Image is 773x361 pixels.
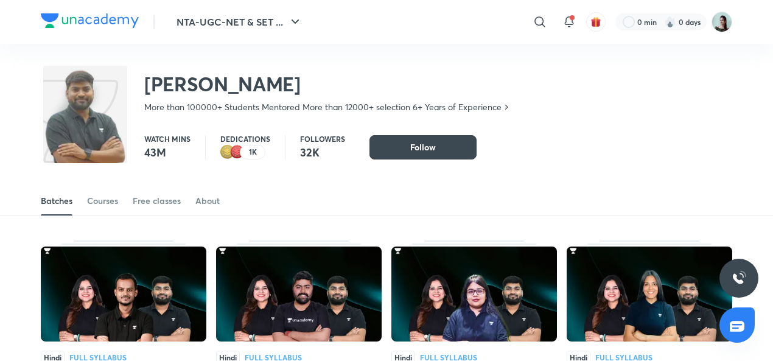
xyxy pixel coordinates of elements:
[249,148,257,156] p: 1K
[590,16,601,27] img: avatar
[43,68,127,177] img: class
[230,145,245,159] img: educator badge1
[216,247,382,342] img: Thumbnail
[732,271,746,286] img: ttu
[133,195,181,207] div: Free classes
[87,195,118,207] div: Courses
[245,354,302,361] div: Full Syllabus
[420,354,477,361] div: Full Syllabus
[69,354,127,361] div: Full Syllabus
[195,186,220,216] a: About
[410,141,436,153] span: Follow
[144,72,511,96] h2: [PERSON_NAME]
[391,247,557,342] img: Thumbnail
[712,12,732,32] img: Pooja Sharma
[369,135,477,159] button: Follow
[41,186,72,216] a: Batches
[144,145,191,159] p: 43M
[195,195,220,207] div: About
[664,16,676,28] img: streak
[220,145,235,159] img: educator badge2
[567,247,732,342] img: Thumbnail
[41,195,72,207] div: Batches
[41,13,139,28] img: Company Logo
[144,135,191,142] p: Watch mins
[87,186,118,216] a: Courses
[595,354,652,361] div: Full Syllabus
[300,135,345,142] p: Followers
[300,145,345,159] p: 32K
[220,135,270,142] p: Dedications
[41,13,139,31] a: Company Logo
[169,10,310,34] button: NTA-UGC-NET & SET ...
[133,186,181,216] a: Free classes
[586,12,606,32] button: avatar
[144,101,502,113] p: More than 100000+ Students Mentored More than 12000+ selection 6+ Years of Experience
[41,247,206,342] img: Thumbnail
